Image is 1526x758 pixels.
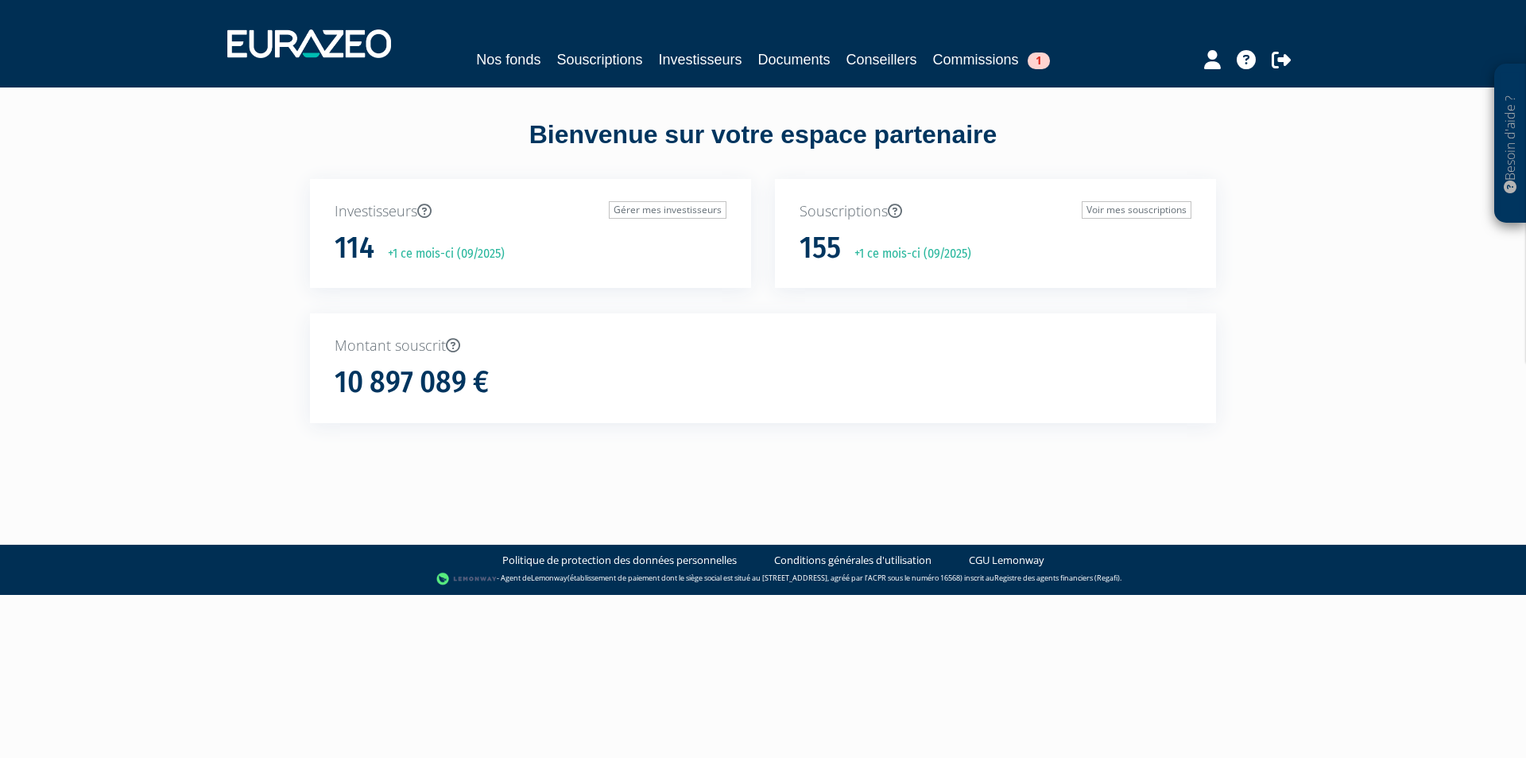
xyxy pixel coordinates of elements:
a: Conditions générales d'utilisation [774,553,931,568]
span: 1 [1028,52,1050,69]
a: Souscriptions [556,49,642,71]
a: CGU Lemonway [969,553,1044,568]
div: - Agent de (établissement de paiement dont le siège social est situé au [STREET_ADDRESS], agréé p... [16,571,1510,587]
a: Registre des agents financiers (Regafi) [994,573,1120,583]
div: Bienvenue sur votre espace partenaire [298,117,1228,179]
p: +1 ce mois-ci (09/2025) [377,245,505,263]
img: 1732889491-logotype_eurazeo_blanc_rvb.png [227,29,391,58]
a: Lemonway [531,573,567,583]
a: Nos fonds [476,49,540,71]
p: +1 ce mois-ci (09/2025) [843,245,971,263]
p: Besoin d'aide ? [1501,72,1520,216]
a: Investisseurs [658,49,742,71]
a: Commissions1 [933,49,1050,71]
h1: 155 [800,231,841,265]
h1: 10 897 089 € [335,366,489,399]
a: Documents [758,49,831,71]
img: logo-lemonway.png [436,571,498,587]
p: Souscriptions [800,201,1191,222]
a: Conseillers [846,49,917,71]
p: Montant souscrit [335,336,1191,356]
a: Politique de protection des données personnelles [502,553,737,568]
h1: 114 [335,231,374,265]
p: Investisseurs [335,201,726,222]
a: Gérer mes investisseurs [609,201,726,219]
a: Voir mes souscriptions [1082,201,1191,219]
